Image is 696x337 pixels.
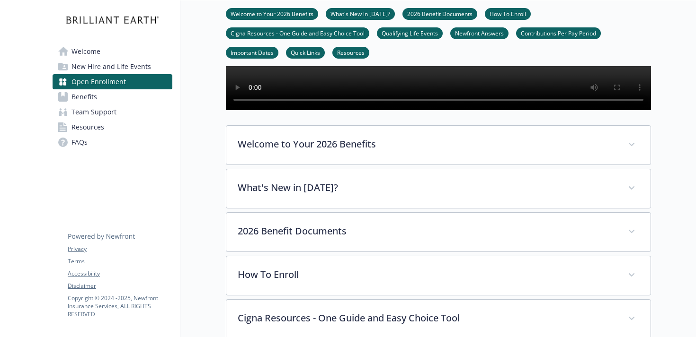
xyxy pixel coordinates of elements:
a: 2026 Benefit Documents [402,9,477,18]
span: Benefits [71,89,97,104]
a: Welcome [53,44,172,59]
a: Quick Links [286,48,325,57]
a: Resources [53,120,172,135]
a: Qualifying Life Events [377,28,443,37]
a: Accessibility [68,269,172,278]
span: Team Support [71,104,116,120]
a: Important Dates [226,48,278,57]
a: How To Enroll [485,9,531,18]
a: FAQs [53,135,172,150]
span: FAQs [71,135,88,150]
a: Welcome to Your 2026 Benefits [226,9,318,18]
a: Resources [332,48,369,57]
a: Disclaimer [68,282,172,290]
a: What's New in [DATE]? [326,9,395,18]
a: New Hire and Life Events [53,59,172,74]
div: 2026 Benefit Documents [226,213,651,251]
div: What's New in [DATE]? [226,169,651,208]
div: How To Enroll [226,256,651,295]
span: New Hire and Life Events [71,59,151,74]
a: Team Support [53,104,172,120]
p: Cigna Resources - One Guide and Easy Choice Tool [238,311,616,325]
a: Terms [68,257,172,266]
div: Welcome to Your 2026 Benefits [226,126,651,164]
p: Copyright © 2024 - 2025 , Newfront Insurance Services, ALL RIGHTS RESERVED [68,294,172,318]
a: Benefits [53,89,172,104]
p: Welcome to Your 2026 Benefits [238,137,616,151]
a: Open Enrollment [53,74,172,89]
a: Newfront Answers [450,28,509,37]
a: Cigna Resources - One Guide and Easy Choice Tool [226,28,369,37]
p: How To Enroll [238,268,616,282]
span: Welcome [71,44,100,59]
span: Resources [71,120,104,135]
a: Contributions Per Pay Period [516,28,601,37]
a: Privacy [68,245,172,253]
p: What's New in [DATE]? [238,181,616,195]
p: 2026 Benefit Documents [238,224,616,238]
span: Open Enrollment [71,74,126,89]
